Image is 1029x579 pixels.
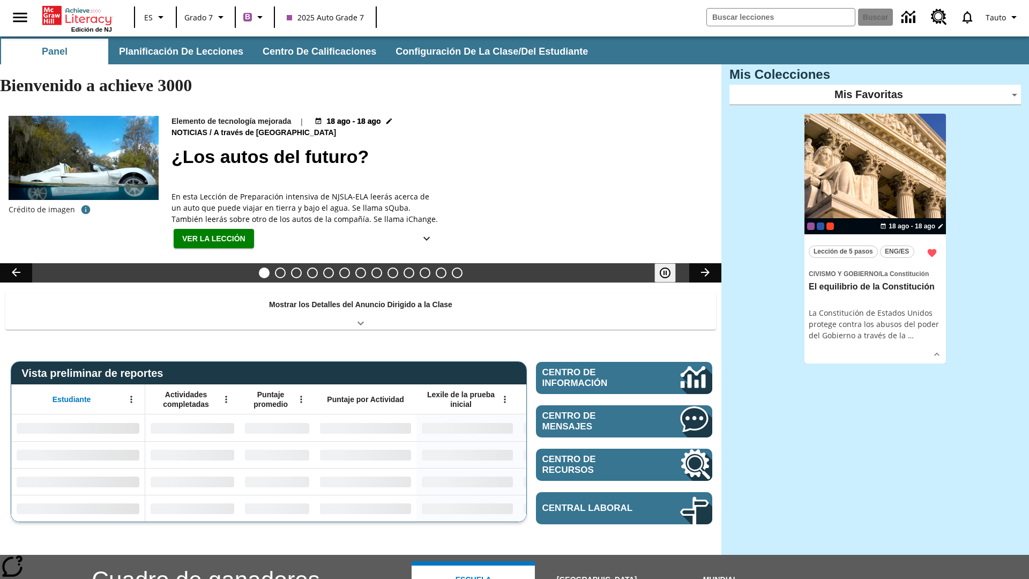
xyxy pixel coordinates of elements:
[275,268,286,278] button: Diapositiva 2 ¡Hurra por el Día de la Constitución!
[536,405,712,437] a: Centro de mensajes
[371,268,382,278] button: Diapositiva 8 Los últimos colonos
[809,281,942,293] h3: El equilibrio de la Constitución
[293,391,309,407] button: Abrir menú
[420,268,430,278] button: Diapositiva 11 La moda en la antigua Roma
[9,204,75,215] p: Crédito de imagen
[240,414,315,441] div: Sin datos,
[75,200,96,219] button: Crédito de foto: AP
[21,367,168,380] span: Vista preliminar de reportes
[1,39,108,64] button: Panel
[981,8,1025,27] button: Perfil/Configuración
[174,229,254,249] button: Ver la lección
[145,414,240,441] div: Sin datos,
[922,243,942,263] button: Remover de Favoritas
[387,268,398,278] button: Diapositiva 9 Energía solar para todos
[323,268,334,278] button: Diapositiva 5 De vuelta a la Tierra
[542,503,648,514] span: Central laboral
[880,246,914,258] button: ENG/ES
[138,8,173,27] button: Lenguaje: ES, Selecciona un idioma
[422,390,500,409] span: Lexile de la prueba inicial
[895,3,924,32] a: Centro de información
[729,85,1021,105] div: Mis Favoritas
[245,10,250,24] span: B
[536,362,712,394] a: Centro de información
[145,468,240,495] div: Sin datos,
[416,229,437,249] button: Ver más
[218,391,234,407] button: Abrir menú
[145,441,240,468] div: Sin datos,
[151,390,221,409] span: Actividades completadas
[817,222,824,230] div: OL 2025 Auto Grade 8
[908,330,914,340] span: …
[518,495,620,522] div: Sin datos,
[171,116,291,127] p: Elemento de tecnología mejorada
[804,114,946,364] div: lesson details
[171,191,439,225] span: En esta Lección de Preparación intensiva de NJSLA-ELA leerás acerca de un auto que puede viajar e...
[881,270,929,278] span: La Constitución
[327,395,404,404] span: Puntaje por Actividad
[878,221,946,231] button: 18 ago - 18 ago Elegir fechas
[145,495,240,522] div: Sin datos,
[291,268,302,278] button: Diapositiva 3 Nacido para el motocrós
[387,39,596,64] button: Configuración de la clase/del estudiante
[518,441,620,468] div: Sin datos,
[452,268,463,278] button: Diapositiva 13 El equilibrio de la Constitución
[929,346,945,362] button: Ver más
[239,8,271,27] button: Boost El color de la clase es morado/púrpura. Cambiar el color de la clase.
[245,390,296,409] span: Puntaje promedio
[924,3,953,32] a: Centro de recursos, Se abrirá en una pestaña nueva.
[889,221,935,231] span: 18 ago - 18 ago
[404,268,414,278] button: Diapositiva 10 La historia de terror del tomate
[809,268,942,279] span: Tema: Civismo y Gobierno/La Constitución
[542,367,644,389] span: Centro de información
[436,268,446,278] button: Diapositiva 12 La invasión de los CD con Internet
[123,391,139,407] button: Abrir menú
[5,293,716,330] div: Mostrar los Detalles del Anuncio Dirigido a la Clase
[254,39,385,64] button: Centro de calificaciones
[536,449,712,481] a: Centro de recursos, Se abrirá en una pestaña nueva.
[269,299,452,310] p: Mostrar los Detalles del Anuncio Dirigido a la Clase
[707,9,855,26] input: Buscar campo
[878,270,880,278] span: /
[326,116,381,127] span: 18 ago - 18 ago
[814,246,873,257] span: Lección de 5 pasos
[807,222,815,230] div: Clase actual
[184,12,213,23] span: Grado 7
[42,5,112,26] a: Portada
[826,222,834,230] div: Test 1
[42,4,112,33] div: Portada
[214,127,338,139] span: A través de [GEOGRAPHIC_DATA]
[542,454,648,476] span: Centro de recursos
[497,391,513,407] button: Abrir menú
[53,395,91,404] span: Estudiante
[542,411,648,432] span: Centro de mensajes
[885,246,909,257] span: ENG/ES
[240,468,315,495] div: Sin datos,
[809,307,942,341] div: La Constitución de Estados Unidos protege contra los abusos del poder del Gobierno a través de la
[240,441,315,468] div: Sin datos,
[110,39,252,64] button: Planificación de lecciones
[210,128,212,137] span: /
[307,268,318,278] button: Diapositiva 4 ¡Prepárate para celebrar Juneteenth!
[355,268,366,278] button: Diapositiva 7 ¡Fuera! ¡Es privado!
[171,127,210,139] span: Noticias
[287,12,364,23] span: 2025 Auto Grade 7
[986,12,1006,23] span: Tauto
[518,468,620,495] div: Sin datos,
[339,268,350,278] button: Diapositiva 6 Devoluciones gratis: ¿bueno o malo?
[729,67,1021,82] h3: Mis Colecciones
[518,414,620,441] div: Sin datos,
[9,116,159,217] img: Un automóvil de alta tecnología flotando en el agua.
[953,3,981,31] a: Notificaciones
[259,268,270,278] button: Diapositiva 1 ¿Los autos del futuro?
[180,8,232,27] button: Grado: Grado 7, Elige un grado
[240,495,315,522] div: Sin datos,
[809,270,878,278] span: Civismo y Gobierno
[171,143,709,170] h2: ¿Los autos del futuro?
[654,263,676,283] button: Pausar
[312,116,394,127] button: 18 ago - 18 ago Elegir fechas
[300,116,304,127] span: |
